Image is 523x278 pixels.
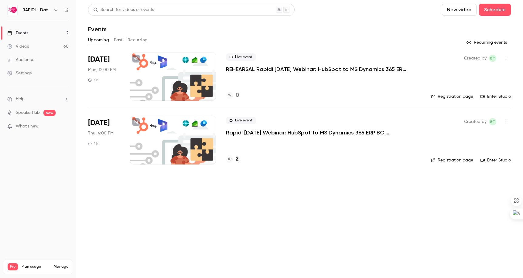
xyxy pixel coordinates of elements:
button: Recurring events [464,38,511,47]
span: Beate Thomsen [489,118,496,125]
a: Manage [54,264,68,269]
a: Enter Studio [480,93,511,100]
h4: 2 [236,155,239,163]
div: Events [7,30,28,36]
div: Domain: [DOMAIN_NAME] [16,16,67,21]
span: BT [490,118,495,125]
a: Registration page [431,157,473,163]
a: REHEARSAL Rapidi [DATE] Webinar: HubSpot to MS Dynamics 365 ERP BC Integration [226,66,408,73]
span: Pro [8,263,18,270]
button: Upcoming [88,35,109,45]
span: Beate Thomsen [489,55,496,62]
div: Audience [7,57,34,63]
img: logo_orange.svg [10,10,15,15]
span: BT [490,55,495,62]
div: v 4.0.25 [17,10,30,15]
button: Recurring [128,35,148,45]
div: 1 h [88,141,98,146]
h6: RAPIDI - Data Integration Solutions [22,7,51,13]
span: [DATE] [88,118,110,128]
button: Past [114,35,123,45]
span: Help [16,96,25,102]
a: Registration page [431,93,473,100]
div: Domain Overview [23,36,54,40]
span: Live event [226,53,256,61]
span: Plan usage [22,264,50,269]
img: website_grey.svg [10,16,15,21]
img: tab_keywords_by_traffic_grey.svg [60,35,65,40]
span: Created by [464,55,487,62]
div: Search for videos or events [93,7,154,13]
li: help-dropdown-opener [7,96,69,102]
div: Settings [7,70,32,76]
span: Thu, 4:00 PM [88,130,114,136]
div: 1 h [88,78,98,83]
span: new [43,110,56,116]
div: Keywords by Traffic [67,36,102,40]
a: 0 [226,91,239,100]
a: SpeakerHub [16,110,40,116]
span: Live event [226,117,256,124]
h1: Events [88,25,107,33]
button: Schedule [479,4,511,16]
img: tab_domain_overview_orange.svg [16,35,21,40]
span: [DATE] [88,55,110,64]
div: Videos [7,43,29,49]
div: Sep 15 Mon, 12:00 PM (Europe/Berlin) [88,52,120,101]
div: Sep 18 Thu, 4:00 PM (Europe/Berlin) [88,116,120,164]
a: 2 [226,155,239,163]
a: Rapidi [DATE] Webinar: HubSpot to MS Dynamics 365 ERP BC Integration [226,129,408,136]
span: What's new [16,123,39,130]
span: Mon, 12:00 PM [88,67,116,73]
h4: 0 [236,91,239,100]
a: Enter Studio [480,157,511,163]
button: New video [442,4,477,16]
iframe: Noticeable Trigger [61,124,69,129]
img: RAPIDI - Data Integration Solutions [8,5,17,15]
span: Created by [464,118,487,125]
